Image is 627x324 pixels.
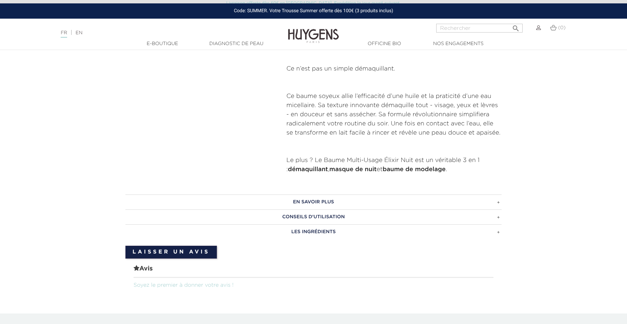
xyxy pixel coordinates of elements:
[76,31,82,35] a: EN
[286,156,502,174] p: Le plus ? Le Baume Multi-Usage Élixir Nuit est un véritable 3 en 1 : , et .
[125,195,502,209] a: EN SAVOIR PLUS
[436,24,523,33] input: Rechercher
[202,40,270,47] a: Diagnostic de peau
[424,40,492,47] a: Nos engagements
[329,166,377,173] strong: masque de nuit
[125,224,502,239] a: LES INGRÉDIENTS
[134,264,493,278] span: Avis
[350,40,418,47] a: Officine Bio
[288,18,339,44] img: Huygens
[286,64,502,74] p: Ce n’est pas un simple démaquillant.
[134,283,234,288] a: Soyez le premier à donner votre avis !
[125,209,502,224] a: CONSEILS D'UTILISATION
[288,166,328,173] strong: démaquillant
[57,29,256,37] div: |
[510,22,522,31] button: 
[558,25,566,30] span: (0)
[286,92,502,138] p: Ce baume soyeux allie l’efficacité d’une huile et la praticité d’une eau micellaire. Sa texture i...
[128,40,196,47] a: E-Boutique
[383,166,446,173] strong: baume de modelage
[512,22,520,31] i: 
[125,246,217,259] a: Laisser un avis
[61,31,67,38] a: FR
